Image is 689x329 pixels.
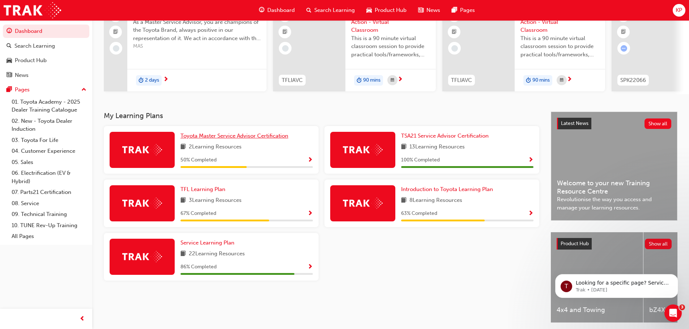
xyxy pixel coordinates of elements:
span: 2 days [145,76,159,85]
span: TFLIAVC [451,76,472,85]
span: Show Progress [307,157,313,164]
span: Service Learning Plan [180,239,234,246]
button: Show Progress [307,209,313,218]
span: Search Learning [314,6,355,14]
span: Product Hub [561,241,589,247]
span: duration-icon [526,76,531,85]
div: Pages [15,86,30,94]
span: news-icon [7,72,12,79]
span: Show Progress [307,211,313,217]
button: Show Progress [307,156,313,165]
span: duration-icon [139,76,144,85]
span: learningRecordVerb_NONE-icon [451,45,458,52]
span: book-icon [180,196,186,205]
button: Pages [3,83,89,96]
button: Show all [645,239,672,249]
a: pages-iconPages [446,3,481,18]
span: pages-icon [452,6,457,15]
span: pages-icon [7,87,12,93]
button: Show Progress [307,263,313,272]
span: MAS [133,42,261,51]
span: Toyota For Life In Action - Virtual Classroom [351,10,430,34]
span: search-icon [7,43,12,49]
span: Welcome to your new Training Resource Centre [557,179,671,195]
button: Show Progress [528,156,533,165]
span: As a Master Service Advisor, you are champions of the Toyota Brand, always positive in our repres... [133,18,261,43]
span: Show Progress [528,157,533,164]
a: 1185Master Service AdvisorAs a Master Service Advisor, you are champions of the Toyota Brand, alw... [104,4,267,91]
img: Trak [122,198,162,209]
span: learningRecordVerb_NONE-icon [282,45,289,52]
span: calendar-icon [560,76,563,85]
span: Dashboard [267,6,295,14]
span: TFLIAVC [282,76,303,85]
span: 90 mins [532,76,550,85]
span: next-icon [397,77,403,83]
span: 67 % Completed [180,209,216,218]
button: KP [673,4,685,17]
div: Product Hub [15,56,47,65]
img: Trak [122,251,162,262]
a: 0TFLIAVCToyota For Life In Action - Virtual ClassroomThis is a 90 minute virtual classroom sessio... [442,4,605,91]
a: News [3,69,89,82]
span: learningRecordVerb_ATTEMPT-icon [621,45,627,52]
a: 0TFLIAVCToyota For Life In Action - Virtual ClassroomThis is a 90 minute virtual classroom sessio... [273,4,436,91]
span: next-icon [163,77,169,83]
a: Latest NewsShow allWelcome to your new Training Resource CentreRevolutionise the way you access a... [551,112,677,221]
a: Dashboard [3,25,89,38]
span: 8 Learning Resources [409,196,462,205]
span: learningRecordVerb_NONE-icon [113,45,119,52]
span: 3 [679,304,685,310]
span: 22 Learning Resources [189,250,245,259]
span: guage-icon [7,28,12,35]
a: TSA21 Service Advisor Certification [401,132,492,140]
img: Trak [4,2,61,18]
span: 100 % Completed [401,156,440,164]
span: guage-icon [259,6,264,15]
span: 2 Learning Resources [189,143,242,152]
a: 08. Service [9,198,89,209]
span: next-icon [567,77,572,83]
span: book-icon [401,196,407,205]
span: KP [676,6,682,14]
span: Latest News [561,120,588,126]
a: 05. Sales [9,157,89,168]
span: Introduction to Toyota Learning Plan [401,186,493,192]
button: Show Progress [528,209,533,218]
a: 09. Technical Training [9,209,89,220]
span: car-icon [366,6,372,15]
a: 03. Toyota For Life [9,135,89,146]
span: Show Progress [307,264,313,270]
span: Toyota Master Service Advisor Certification [180,133,288,139]
img: Trak [122,144,162,155]
img: Trak [343,144,383,155]
span: Product Hub [375,6,407,14]
a: All Pages [9,231,89,242]
img: Trak [343,198,383,209]
span: booktick-icon [282,27,288,37]
div: Search Learning [14,42,55,50]
a: 02. New - Toyota Dealer Induction [9,116,89,135]
span: duration-icon [357,76,362,85]
span: booktick-icon [113,27,118,37]
a: Product Hub [3,54,89,67]
a: Introduction to Toyota Learning Plan [401,185,496,194]
h3: My Learning Plans [104,112,539,120]
span: car-icon [7,57,12,64]
span: calendar-icon [391,76,394,85]
span: book-icon [180,250,186,259]
span: booktick-icon [621,27,626,37]
span: prev-icon [80,315,85,324]
span: 63 % Completed [401,209,437,218]
span: Show Progress [528,211,533,217]
a: news-iconNews [412,3,446,18]
a: Latest NewsShow all [557,118,671,129]
button: DashboardSearch LearningProduct HubNews [3,23,89,83]
span: 90 mins [363,76,380,85]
